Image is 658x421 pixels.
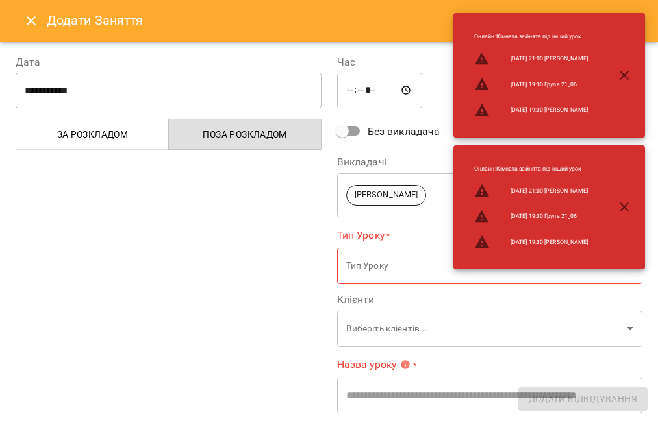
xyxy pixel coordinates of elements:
[464,204,598,230] li: [DATE] 19:30 Група 21_06
[464,27,598,46] li: Онлайн : Кімната зайнята під інший урок
[24,126,161,142] span: За розкладом
[347,189,426,201] span: [PERSON_NAME]
[337,359,411,370] span: Назва уроку
[346,259,622,272] p: Тип Уроку
[47,10,642,30] h6: Додати Заняття
[368,124,440,139] span: Без викладача
[464,160,598,178] li: Онлайн : Кімната зайнята під інший урок
[16,5,47,36] button: Close
[337,57,643,67] label: Час
[177,126,314,142] span: Поза розкладом
[464,46,598,72] li: [DATE] 21:00 [PERSON_NAME]
[337,173,643,217] div: [PERSON_NAME]
[168,119,322,150] button: Поза розкладом
[464,71,598,97] li: [DATE] 19:30 Група 21_06
[337,310,643,347] div: Виберіть клієнтів...
[464,229,598,255] li: [DATE] 19:30 [PERSON_NAME]
[337,295,643,305] label: Клієнти
[337,228,643,243] label: Тип Уроку
[337,157,643,167] label: Викладачі
[337,248,643,285] div: Тип Уроку
[16,119,169,150] button: За розкладом
[464,178,598,204] li: [DATE] 21:00 [PERSON_NAME]
[400,359,411,370] svg: Вкажіть назву уроку або виберіть клієнтів
[16,57,322,67] label: Дата
[346,322,622,335] p: Виберіть клієнтів...
[464,97,598,123] li: [DATE] 19:30 [PERSON_NAME]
